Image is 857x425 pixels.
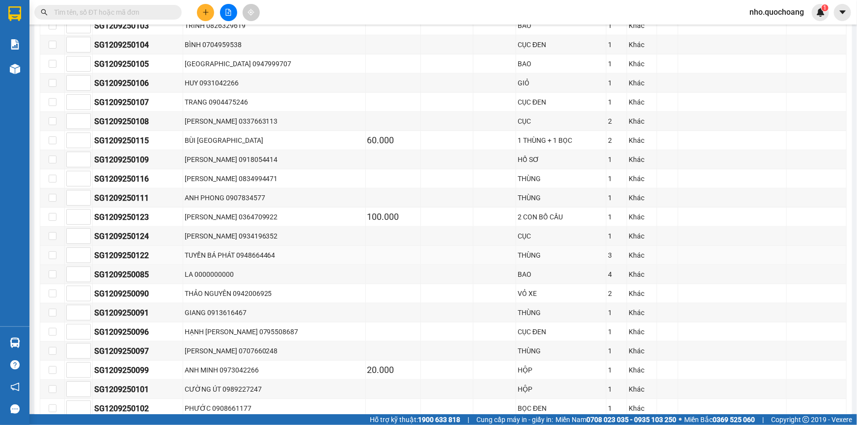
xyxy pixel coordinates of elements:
[608,231,625,241] div: 1
[185,269,364,280] div: LA 0000000000
[94,77,181,89] div: SG1209250106
[94,39,181,51] div: SG1209250104
[185,58,364,69] div: [GEOGRAPHIC_DATA] 0947999707
[197,4,214,21] button: plus
[243,4,260,21] button: aim
[367,210,419,224] div: 100.000
[608,307,625,318] div: 1
[608,20,625,31] div: 1
[742,6,812,18] span: nho.quochoang
[185,116,364,127] div: [PERSON_NAME] 0337663113
[629,403,655,414] div: Khác
[94,383,181,396] div: SG1209250101
[93,246,183,265] td: SG1209250122
[518,231,605,241] div: CỤC
[608,78,625,88] div: 1
[518,78,605,88] div: GIỎ
[93,169,183,188] td: SG1209250116
[629,58,655,69] div: Khác
[93,112,183,131] td: SG1209250108
[518,269,605,280] div: BAO
[220,4,237,21] button: file-add
[185,78,364,88] div: HUY 0931042266
[608,173,625,184] div: 1
[629,231,655,241] div: Khác
[10,338,20,348] img: warehouse-icon
[94,58,181,70] div: SG1209250105
[608,135,625,146] div: 2
[94,288,181,300] div: SG1209250090
[629,384,655,395] div: Khác
[518,39,605,50] div: CỤC ĐEN
[518,365,605,375] div: HỘP
[586,416,676,424] strong: 0708 023 035 - 0935 103 250
[608,39,625,50] div: 1
[518,403,605,414] div: BỌC ĐEN
[518,154,605,165] div: HỒ SƠ
[518,97,605,107] div: CỤC ĐEN
[823,4,827,11] span: 1
[94,20,181,32] div: SG1209250103
[367,133,419,147] div: 60.000
[816,8,825,17] img: icon-new-feature
[629,97,655,107] div: Khác
[608,58,625,69] div: 1
[608,403,625,414] div: 1
[608,326,625,337] div: 1
[185,231,364,241] div: [PERSON_NAME] 0934196352
[8,6,21,21] img: logo-vxr
[94,96,181,108] div: SG1209250107
[518,20,605,31] div: BAO
[838,8,847,17] span: caret-down
[629,345,655,356] div: Khác
[185,365,364,375] div: ANH MINH 0973042266
[94,402,181,415] div: SG1209250102
[94,211,181,223] div: SG1209250123
[629,307,655,318] div: Khác
[94,192,181,204] div: SG1209250111
[94,307,181,319] div: SG1209250091
[94,134,181,147] div: SG1209250115
[608,116,625,127] div: 2
[185,135,364,146] div: BÙI [GEOGRAPHIC_DATA]
[93,380,183,399] td: SG1209250101
[93,93,183,112] td: SG1209250107
[94,268,181,281] div: SG1209250085
[608,269,625,280] div: 4
[367,363,419,377] div: 20.000
[629,288,655,299] div: Khác
[10,382,20,392] span: notification
[94,249,181,262] div: SG1209250122
[713,416,755,424] strong: 0369 525 060
[10,64,20,74] img: warehouse-icon
[202,9,209,16] span: plus
[629,154,655,165] div: Khác
[834,4,851,21] button: caret-down
[518,250,605,261] div: THÙNG
[762,414,764,425] span: |
[608,192,625,203] div: 1
[629,39,655,50] div: Khác
[185,20,364,31] div: TRINH 0826329619
[608,154,625,165] div: 1
[608,365,625,375] div: 1
[822,4,829,11] sup: 1
[629,326,655,337] div: Khác
[93,208,183,227] td: SG1209250123
[185,403,364,414] div: PHƯỚC 0908661177
[93,188,183,208] td: SG1209250111
[518,116,605,127] div: CỤC
[608,97,625,107] div: 1
[93,303,183,322] td: SG1209250091
[93,342,183,361] td: SG1209250097
[94,364,181,376] div: SG1209250099
[629,365,655,375] div: Khác
[94,154,181,166] div: SG1209250109
[629,135,655,146] div: Khác
[468,414,469,425] span: |
[629,212,655,222] div: Khác
[185,192,364,203] div: ANH PHONG 0907834577
[629,20,655,31] div: Khác
[93,54,183,74] td: SG1209250105
[225,9,232,16] span: file-add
